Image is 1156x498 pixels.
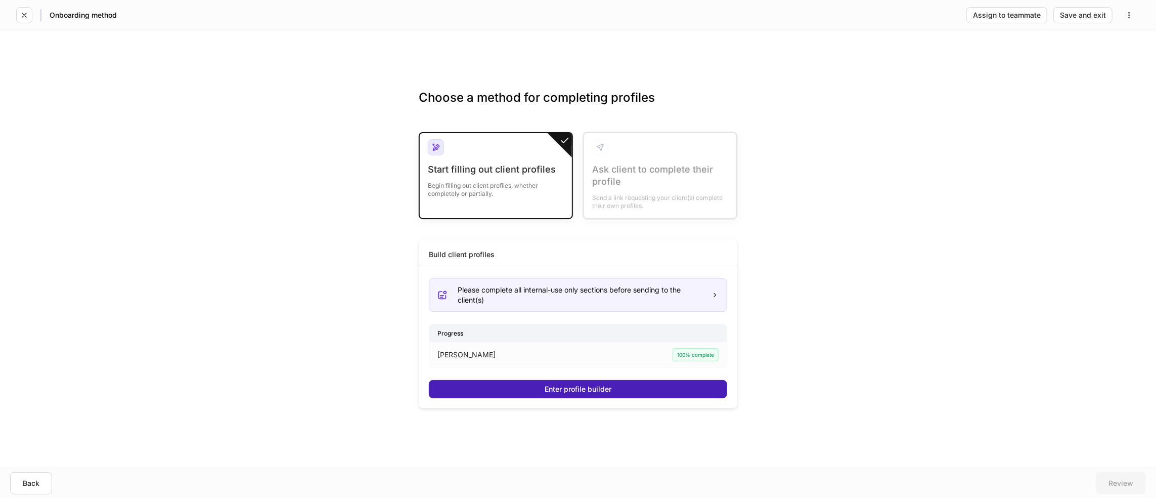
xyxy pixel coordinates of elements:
[50,10,117,20] h5: Onboarding method
[428,163,564,176] div: Start filling out client profiles
[966,7,1047,23] button: Assign to teammate
[1053,7,1113,23] button: Save and exit
[673,348,719,361] div: 100% complete
[429,250,495,260] div: Build client profiles
[428,176,564,198] div: Begin filling out client profiles, whether completely or partially.
[10,472,52,494] button: Back
[545,386,611,393] div: Enter profile builder
[429,380,727,398] button: Enter profile builder
[1060,12,1106,19] div: Save and exit
[419,90,737,122] h3: Choose a method for completing profiles
[429,324,727,342] div: Progress
[458,285,703,305] div: Please complete all internal-use only sections before sending to the client(s)
[973,12,1041,19] div: Assign to teammate
[23,480,39,487] div: Back
[437,350,496,360] p: [PERSON_NAME]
